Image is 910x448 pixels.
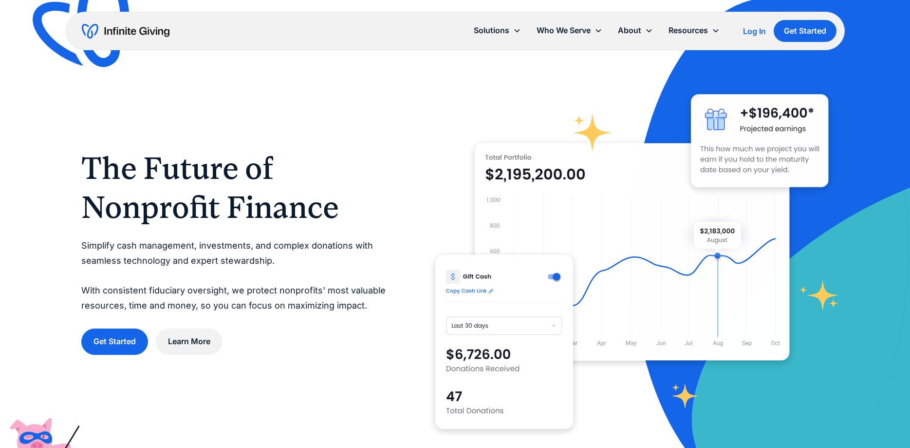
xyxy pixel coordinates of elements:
[743,25,766,37] a: Log In
[529,20,610,41] div: Who We Serve
[81,238,396,313] p: Simplify cash management, investments, and complex donations with seamless technology and expert ...
[474,24,509,37] div: Solutions
[669,24,708,37] div: Resources
[774,20,836,42] a: Get Started
[156,329,223,354] a: Learn More
[435,255,573,429] img: donation software for nonprofits
[475,143,790,361] img: nonprofit donation platform
[81,149,396,227] h1: The Future of Nonprofit Finance
[661,20,727,41] div: Resources
[799,280,839,311] img: fundraising star
[466,20,529,41] div: Solutions
[537,24,591,37] div: Who We Serve
[82,23,169,39] a: home
[81,329,148,354] a: Get Started
[610,20,661,41] div: About
[618,24,641,37] div: About
[743,27,766,35] div: Log In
